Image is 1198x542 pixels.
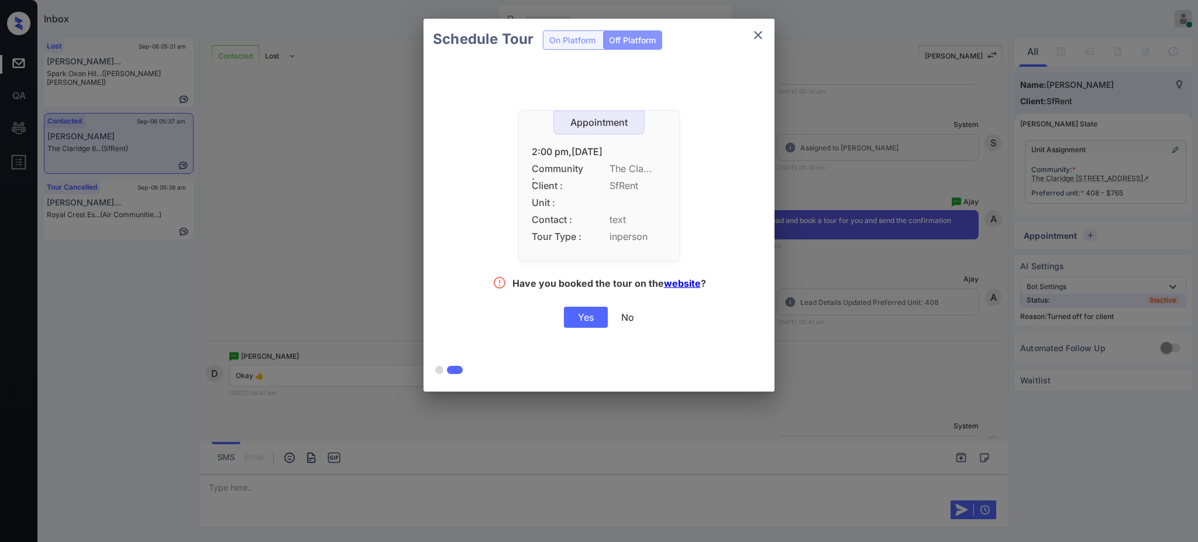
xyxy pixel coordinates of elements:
[532,214,584,225] span: Contact :
[532,197,584,208] span: Unit :
[512,277,706,292] div: Have you booked the tour on the ?
[664,277,701,289] a: website
[564,307,608,328] div: Yes
[610,214,666,225] span: text
[532,146,666,157] div: 2:00 pm,[DATE]
[610,231,666,242] span: inperson
[746,23,770,47] button: close
[424,19,543,60] h2: Schedule Tour
[532,163,584,174] span: Community :
[532,231,584,242] span: Tour Type :
[532,180,584,191] span: Client :
[621,311,634,323] div: No
[610,180,666,191] span: SfRent
[610,163,666,174] span: The Cla...
[554,117,644,128] div: Appointment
